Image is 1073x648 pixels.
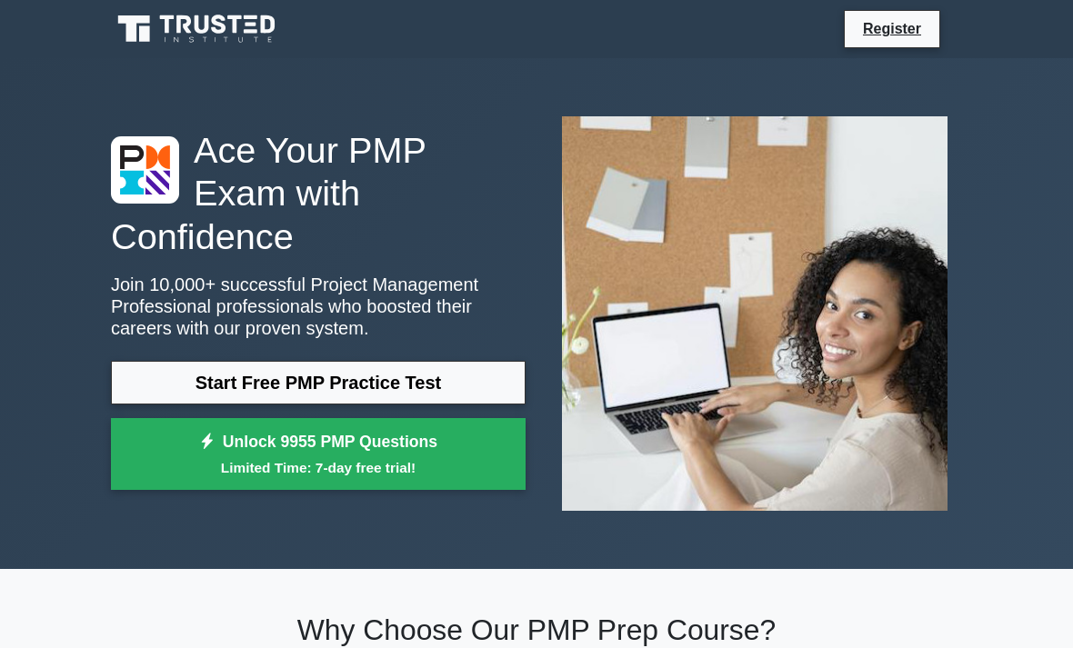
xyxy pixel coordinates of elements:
[111,361,526,404] a: Start Free PMP Practice Test
[852,17,932,40] a: Register
[111,613,962,647] h2: Why Choose Our PMP Prep Course?
[134,457,503,478] small: Limited Time: 7-day free trial!
[111,274,526,339] p: Join 10,000+ successful Project Management Professional professionals who boosted their careers w...
[111,418,526,491] a: Unlock 9955 PMP QuestionsLimited Time: 7-day free trial!
[111,129,526,259] h1: Ace Your PMP Exam with Confidence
